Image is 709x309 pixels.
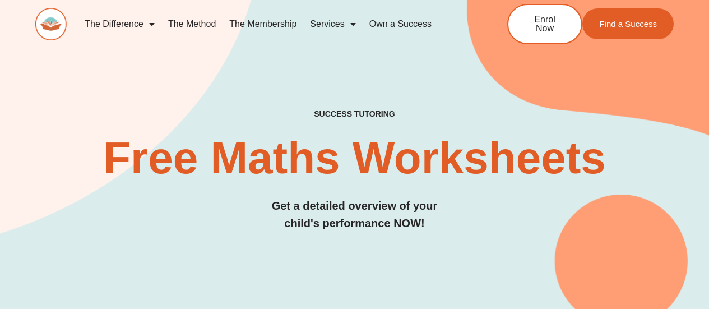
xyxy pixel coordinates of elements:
a: Find a Success [582,8,674,39]
span: Find a Success [599,20,657,28]
a: The Difference [78,11,161,37]
a: The Membership [223,11,303,37]
h4: SUCCESS TUTORING​ [35,109,674,119]
span: Enrol Now [525,15,564,33]
nav: Menu [78,11,470,37]
a: Own a Success [363,11,438,37]
a: The Method [161,11,223,37]
a: Services [303,11,362,37]
h2: Free Maths Worksheets​ [35,136,674,181]
h3: Get a detailed overview of your child's performance NOW! [35,197,674,232]
a: Enrol Now [507,4,582,44]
